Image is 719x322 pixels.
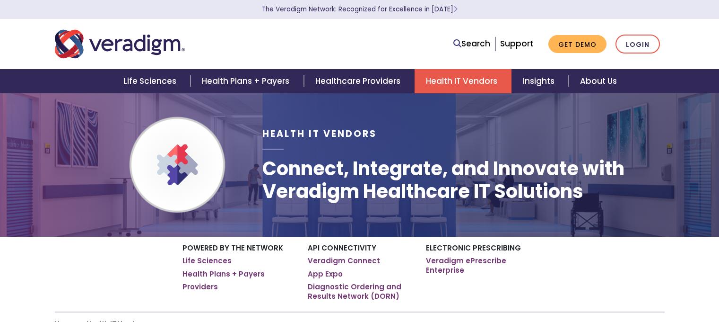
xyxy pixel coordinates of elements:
[308,269,343,279] a: App Expo
[308,282,412,301] a: Diagnostic Ordering and Results Network (DORN)
[262,157,664,203] h1: Connect, Integrate, and Innovate with Veradigm Healthcare IT Solutions
[426,256,537,275] a: Veradigm ePrescribe Enterprise
[182,256,232,266] a: Life Sciences
[55,28,185,60] img: Veradigm logo
[569,69,628,93] a: About Us
[615,35,660,54] a: Login
[511,69,569,93] a: Insights
[182,282,218,292] a: Providers
[112,69,191,93] a: Life Sciences
[262,127,377,140] span: Health IT Vendors
[304,69,415,93] a: Healthcare Providers
[453,37,490,50] a: Search
[548,35,606,54] a: Get Demo
[453,5,458,14] span: Learn More
[182,269,265,279] a: Health Plans + Payers
[262,5,458,14] a: The Veradigm Network: Recognized for Excellence in [DATE]Learn More
[308,256,380,266] a: Veradigm Connect
[191,69,303,93] a: Health Plans + Payers
[500,38,533,49] a: Support
[415,69,511,93] a: Health IT Vendors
